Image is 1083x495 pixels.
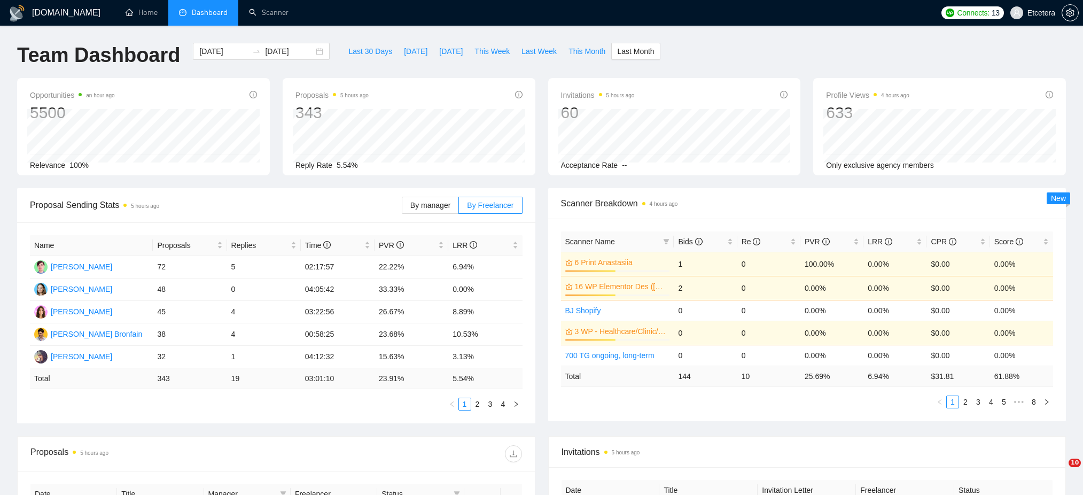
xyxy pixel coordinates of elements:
input: End date [265,45,314,57]
td: 32 [153,346,227,368]
a: DM[PERSON_NAME] [34,262,112,270]
time: 4 hours ago [650,201,678,207]
li: 4 [985,396,998,408]
td: 15.63% [375,346,448,368]
button: left [446,398,458,411]
span: info-circle [949,238,956,245]
a: 3 WP - Healthcare/Clinic/Wellness/Beauty (Dima N) [575,326,668,337]
a: 16 WP Elementor Des ([PERSON_NAME]) [575,281,668,292]
td: 0.00% [990,252,1053,276]
span: Reply Rate [295,161,332,169]
li: 3 [484,398,497,411]
button: This Week [469,43,516,60]
td: 0.00% [800,345,863,366]
span: info-circle [515,91,523,98]
a: 1 [947,396,959,408]
span: PVR [379,241,404,250]
td: 5 [227,256,301,279]
td: 8.89% [448,301,522,323]
td: 0 [674,321,737,345]
a: 3 [485,398,496,410]
a: VY[PERSON_NAME] [34,284,112,293]
span: CPR [931,237,956,246]
td: 1 [674,252,737,276]
img: VY [34,283,48,296]
span: 100% [69,161,89,169]
span: info-circle [396,241,404,249]
img: upwork-logo.png [946,9,954,17]
td: 45 [153,301,227,323]
span: Proposal Sending Stats [30,198,402,212]
span: Proposals [157,239,214,251]
span: Replies [231,239,289,251]
span: info-circle [1046,91,1053,98]
span: By Freelancer [467,201,513,210]
span: Dashboard [192,8,228,17]
td: 0.00% [863,252,926,276]
th: Replies [227,235,301,256]
td: 04:05:42 [301,279,375,301]
span: 10 [1069,459,1081,467]
span: info-circle [780,91,788,98]
span: info-circle [323,241,331,249]
td: 0.00% [863,345,926,366]
span: filter [663,238,669,245]
td: 6.94 % [863,366,926,386]
span: Profile Views [826,89,909,102]
span: user [1013,9,1020,17]
div: [PERSON_NAME] [51,351,112,362]
td: 0.00% [800,276,863,300]
span: info-circle [885,238,892,245]
li: 1 [458,398,471,411]
span: Scanner Name [565,237,615,246]
button: right [510,398,523,411]
a: 2 [960,396,971,408]
td: $0.00 [926,321,989,345]
span: Bids [678,237,702,246]
button: [DATE] [398,43,433,60]
td: 4 [227,323,301,346]
td: 25.69 % [800,366,863,386]
li: Next 5 Pages [1010,396,1027,408]
td: 03:22:56 [301,301,375,323]
td: 0.00% [990,345,1053,366]
td: 100.00% [800,252,863,276]
td: $0.00 [926,345,989,366]
a: 6 Print Anastasiia [575,257,668,268]
span: right [513,401,519,407]
td: 343 [153,368,227,389]
a: 8 [1028,396,1040,408]
img: DM [34,260,48,274]
span: Only exclusive agency members [826,161,934,169]
th: Name [30,235,153,256]
span: Acceptance Rate [561,161,618,169]
span: Connects: [957,7,989,19]
span: to [252,47,261,56]
li: 4 [497,398,510,411]
span: crown [565,328,573,335]
button: Last Month [611,43,660,60]
td: 10.53% [448,323,522,346]
td: 0 [737,321,800,345]
span: New [1051,194,1066,203]
span: [DATE] [404,45,427,57]
td: 0.00% [863,321,926,345]
td: 0.00% [863,276,926,300]
span: Re [742,237,761,246]
span: -- [622,161,627,169]
img: logo [9,5,26,22]
span: Scanner Breakdown [561,197,1054,210]
td: 0.00% [863,300,926,321]
span: Last Month [617,45,654,57]
td: 0 [674,300,737,321]
button: [DATE] [433,43,469,60]
td: 38 [153,323,227,346]
time: 5 hours ago [340,92,369,98]
div: [PERSON_NAME] [51,261,112,273]
div: 633 [826,103,909,123]
span: left [449,401,455,407]
td: 0.00% [990,300,1053,321]
time: 5 hours ago [131,203,159,209]
td: 26.67% [375,301,448,323]
li: 2 [471,398,484,411]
